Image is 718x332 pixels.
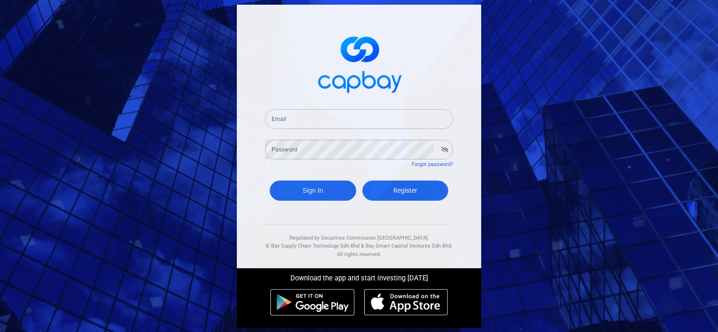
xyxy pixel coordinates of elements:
span: Bay Smart Capital Ventures Sdn Bhd. [366,243,453,249]
img: ios [364,289,448,316]
div: Download the app and start investing [DATE] [230,268,488,284]
img: logo [312,28,406,98]
a: Forgot password? [412,161,453,167]
div: Regulated by Securities Commission [GEOGRAPHIC_DATA]. & All rights reserved. [265,225,453,259]
img: android [270,289,355,316]
button: Sign In [270,181,356,201]
span: © Bay Supply Chain Technology Sdn Bhd [265,243,359,249]
a: Register [362,181,449,201]
span: Register [393,187,417,194]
